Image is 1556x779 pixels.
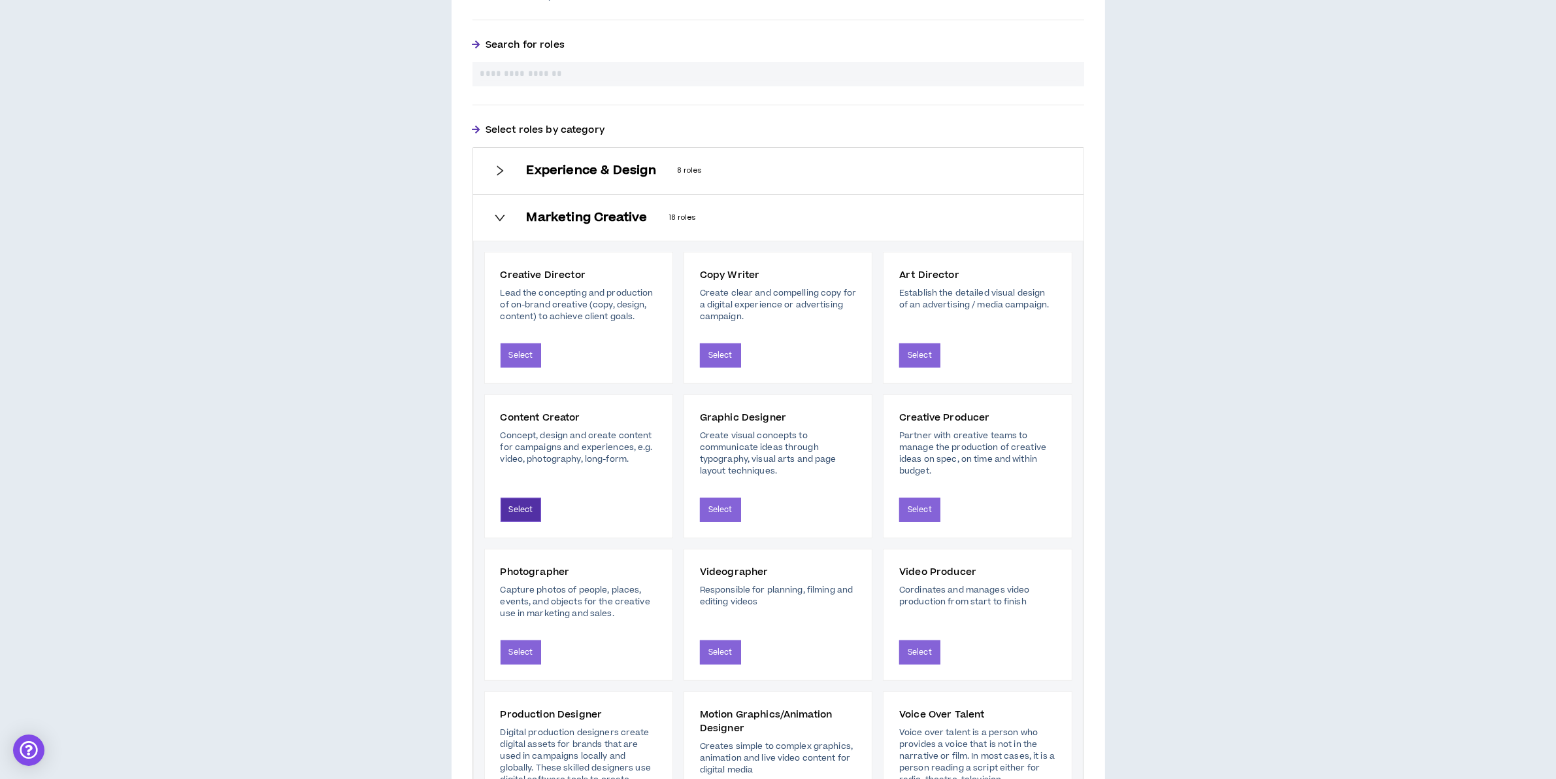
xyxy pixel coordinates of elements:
h6: Art Director [899,268,1055,282]
button: Select [700,640,741,665]
h6: Photographer [501,565,657,579]
h6: Video Producer [899,565,1055,579]
p: 8 roles [677,165,1063,177]
button: Select [501,498,542,522]
span: right [494,212,506,224]
p: Establish the detailed visual design of an advertising / media campaign. [899,287,1055,311]
button: Select [899,343,940,368]
h6: Marketing Creative [527,211,648,225]
span: right [494,165,506,177]
div: Open Intercom Messenger [13,735,44,766]
h6: Production Designer [501,708,657,721]
button: Select [700,343,741,368]
p: Cordinates and manages video production from start to finish [899,584,1055,608]
p: Lead the concepting and production of on-brand creative (copy, design, content) to achieve client... [501,287,657,322]
h6: Voice Over Talent [899,708,1055,721]
h6: Videographer [700,565,856,579]
h6: Motion Graphics/Animation Designer [700,708,856,735]
p: Partner with creative teams to manage the production of creative ideas on spec, on time and withi... [899,430,1055,477]
h6: Creative Director [501,268,657,282]
button: Select [899,498,940,522]
h6: Copy Writer [700,268,856,282]
p: Create clear and compelling copy for a digital experience or advertising campaign. [700,287,856,322]
p: Creates simple to complex graphics, animation and live video content for digital media [700,740,856,776]
p: Select roles by category [472,124,1084,137]
button: Select [501,640,542,665]
p: Capture photos of people, places, events, and objects for the creative use in marketing and sales. [501,584,657,619]
button: Select [899,640,940,665]
p: Concept, design and create content for campaigns and experiences, e.g. video, photography, long-f... [501,430,657,465]
button: Select [501,343,542,368]
h6: Graphic Designer [700,411,856,424]
p: 18 roles [669,212,1063,224]
p: Search for roles [472,39,1084,52]
h6: Experience & Design [527,164,656,178]
h6: Content Creator [501,411,657,424]
p: Responsible for planning, filming and editing videos [700,584,856,608]
p: Create visual concepts to communicate ideas through typography, visual arts and page layout techn... [700,430,856,477]
button: Select [700,498,741,522]
h6: Creative Producer [899,411,1055,424]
